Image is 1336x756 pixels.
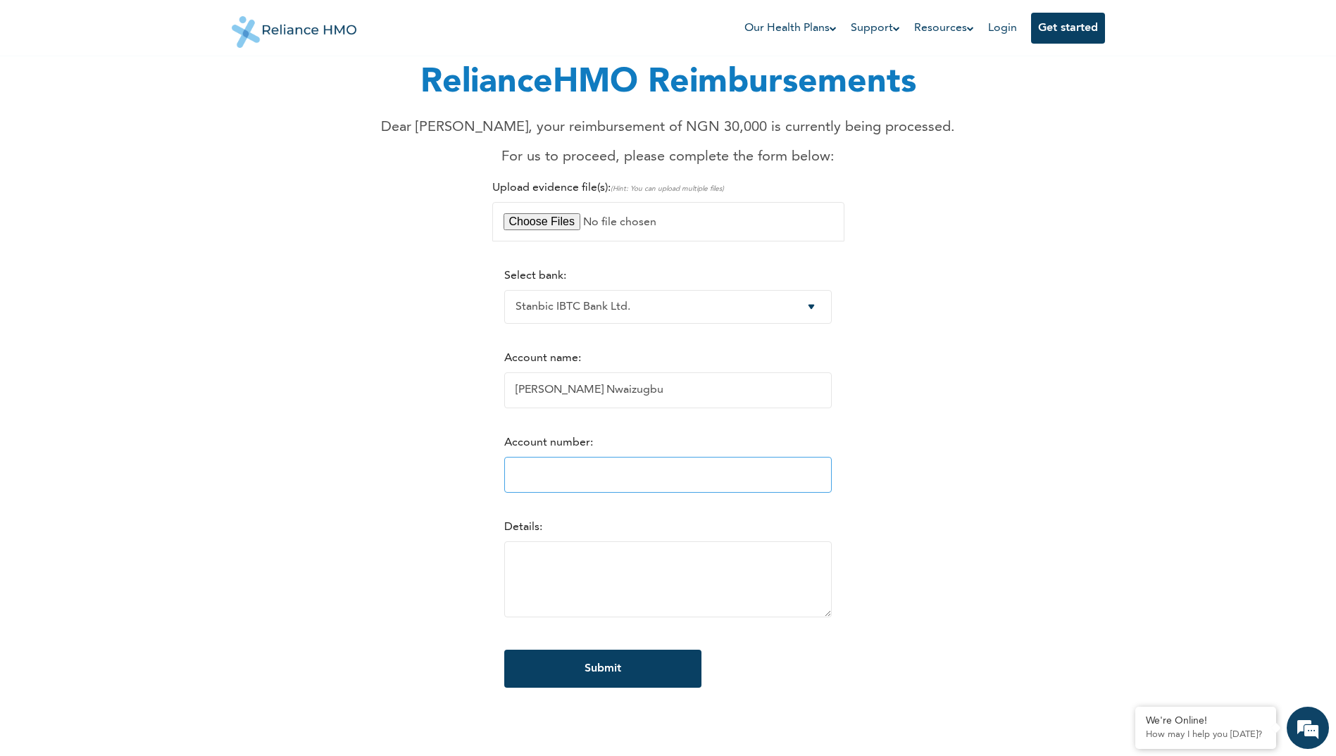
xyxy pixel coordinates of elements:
p: How may I help you today? [1146,729,1266,741]
a: Resources [914,20,974,37]
p: For us to proceed, please complete the form below: [381,146,955,168]
label: Select bank: [504,270,566,282]
label: Account name: [504,353,581,364]
p: Dear [PERSON_NAME], your reimbursement of NGN 30,000 is currently being processed. [381,117,955,138]
label: Details: [504,522,542,533]
a: Support [851,20,900,37]
div: We're Online! [1146,715,1266,727]
a: Login [988,23,1017,34]
a: Our Health Plans [744,20,837,37]
label: Account number: [504,437,593,448]
h1: RelianceHMO Reimbursements [381,58,955,108]
input: Submit [504,650,701,688]
label: Upload evidence file(s): [492,182,724,194]
img: Reliance HMO's Logo [232,6,357,48]
span: (Hint: You can upload multiple files) [611,185,724,192]
button: Get started [1031,13,1105,44]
